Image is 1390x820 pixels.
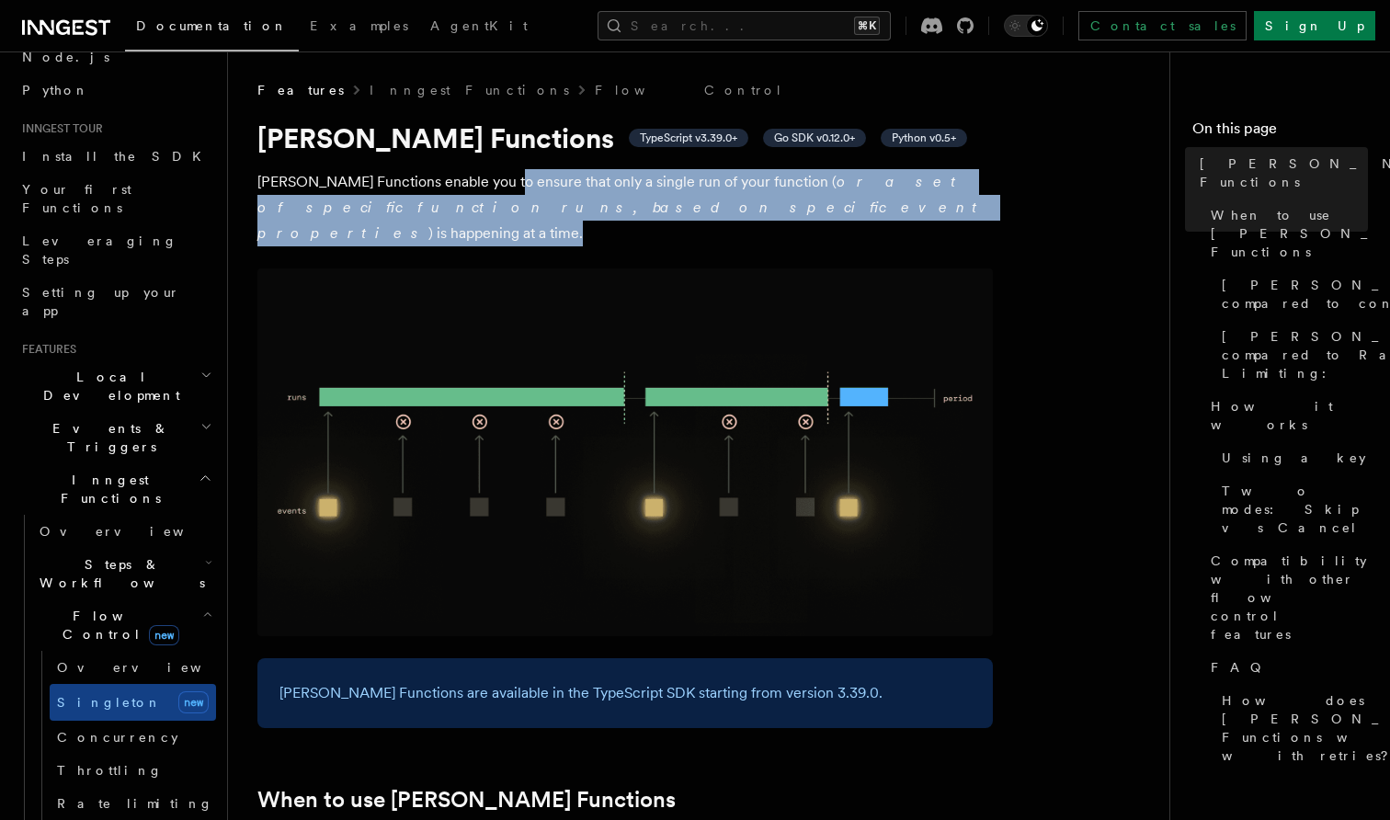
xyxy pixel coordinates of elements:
[50,721,216,754] a: Concurrency
[1203,544,1368,651] a: Compatibility with other flow control features
[22,149,212,164] span: Install the SDK
[1214,320,1368,390] a: [PERSON_NAME] compared to Rate Limiting:
[15,40,216,74] a: Node.js
[40,524,229,539] span: Overview
[125,6,299,51] a: Documentation
[595,81,783,99] a: Flow Control
[1004,15,1048,37] button: Toggle dark mode
[1203,651,1368,684] a: FAQ
[1254,11,1375,40] a: Sign Up
[1214,684,1368,772] a: How does [PERSON_NAME] Functions work with retries?
[32,607,202,643] span: Flow Control
[15,412,216,463] button: Events & Triggers
[598,11,891,40] button: Search...⌘K
[32,515,216,548] a: Overview
[57,730,178,745] span: Concurrency
[1214,268,1368,320] a: [PERSON_NAME] compared to concurrency:
[57,695,162,710] span: Singleton
[1222,482,1368,537] span: Two modes: Skip vs Cancel
[15,368,200,404] span: Local Development
[1214,441,1368,474] a: Using a key
[310,18,408,33] span: Examples
[22,233,177,267] span: Leveraging Steps
[136,18,288,33] span: Documentation
[257,787,676,813] a: When to use [PERSON_NAME] Functions
[257,173,986,242] em: or a set of specific function runs, based on specific event properties
[15,360,216,412] button: Local Development
[1203,390,1368,441] a: How it works
[50,754,216,787] a: Throttling
[257,268,993,636] img: Singleton Functions only process one run at a time.
[15,463,216,515] button: Inngest Functions
[279,680,971,706] p: [PERSON_NAME] Functions are available in the TypeScript SDK starting from version 3.39.0.
[15,419,200,456] span: Events & Triggers
[1222,449,1366,467] span: Using a key
[57,796,213,811] span: Rate limiting
[892,131,956,145] span: Python v0.5+
[50,684,216,721] a: Singletonnew
[1214,474,1368,544] a: Two modes: Skip vs Cancel
[1192,118,1368,147] h4: On this page
[57,763,163,778] span: Throttling
[1203,199,1368,268] a: When to use [PERSON_NAME] Functions
[15,224,216,276] a: Leveraging Steps
[257,169,993,246] p: [PERSON_NAME] Functions enable you to ensure that only a single run of your function ( ) is happe...
[57,660,246,675] span: Overview
[854,17,880,35] kbd: ⌘K
[32,555,205,592] span: Steps & Workflows
[299,6,419,50] a: Examples
[22,83,89,97] span: Python
[1211,658,1270,677] span: FAQ
[15,342,76,357] span: Features
[257,121,993,154] h1: [PERSON_NAME] Functions
[257,81,344,99] span: Features
[15,173,216,224] a: Your first Functions
[22,182,131,215] span: Your first Functions
[50,651,216,684] a: Overview
[32,548,216,599] button: Steps & Workflows
[15,276,216,327] a: Setting up your app
[22,50,109,64] span: Node.js
[15,471,199,507] span: Inngest Functions
[1078,11,1247,40] a: Contact sales
[15,140,216,173] a: Install the SDK
[50,787,216,820] a: Rate limiting
[774,131,855,145] span: Go SDK v0.12.0+
[640,131,737,145] span: TypeScript v3.39.0+
[1192,147,1368,199] a: [PERSON_NAME] Functions
[419,6,539,50] a: AgentKit
[1211,397,1368,434] span: How it works
[22,285,180,318] span: Setting up your app
[178,691,209,713] span: new
[15,121,103,136] span: Inngest tour
[149,625,179,645] span: new
[1211,552,1368,643] span: Compatibility with other flow control features
[15,74,216,107] a: Python
[370,81,569,99] a: Inngest Functions
[32,599,216,651] button: Flow Controlnew
[430,18,528,33] span: AgentKit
